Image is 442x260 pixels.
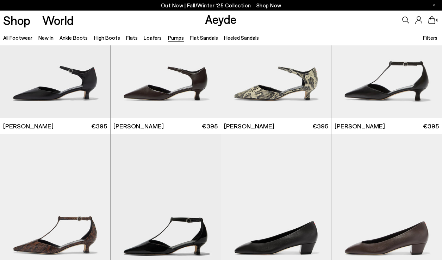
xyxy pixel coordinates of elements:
[38,34,54,41] a: New In
[428,16,435,24] a: 0
[144,34,162,41] a: Loafers
[3,122,54,131] span: [PERSON_NAME]
[190,34,218,41] a: Flat Sandals
[3,34,32,41] a: All Footwear
[126,34,138,41] a: Flats
[205,12,237,26] a: Aeyde
[91,122,107,131] span: €395
[113,122,164,131] span: [PERSON_NAME]
[3,14,30,26] a: Shop
[161,1,281,10] p: Out Now | Fall/Winter ‘25 Collection
[312,122,328,131] span: €395
[111,118,221,134] a: [PERSON_NAME] €395
[224,122,274,131] span: [PERSON_NAME]
[168,34,184,41] a: Pumps
[224,34,259,41] a: Heeled Sandals
[221,118,331,134] a: [PERSON_NAME] €395
[256,2,281,8] span: Navigate to /collections/new-in
[423,34,437,41] span: Filters
[202,122,218,131] span: €395
[335,122,385,131] span: [PERSON_NAME]
[331,118,442,134] a: [PERSON_NAME] €395
[423,122,439,131] span: €395
[94,34,120,41] a: High Boots
[60,34,88,41] a: Ankle Boots
[435,18,439,22] span: 0
[42,14,74,26] a: World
